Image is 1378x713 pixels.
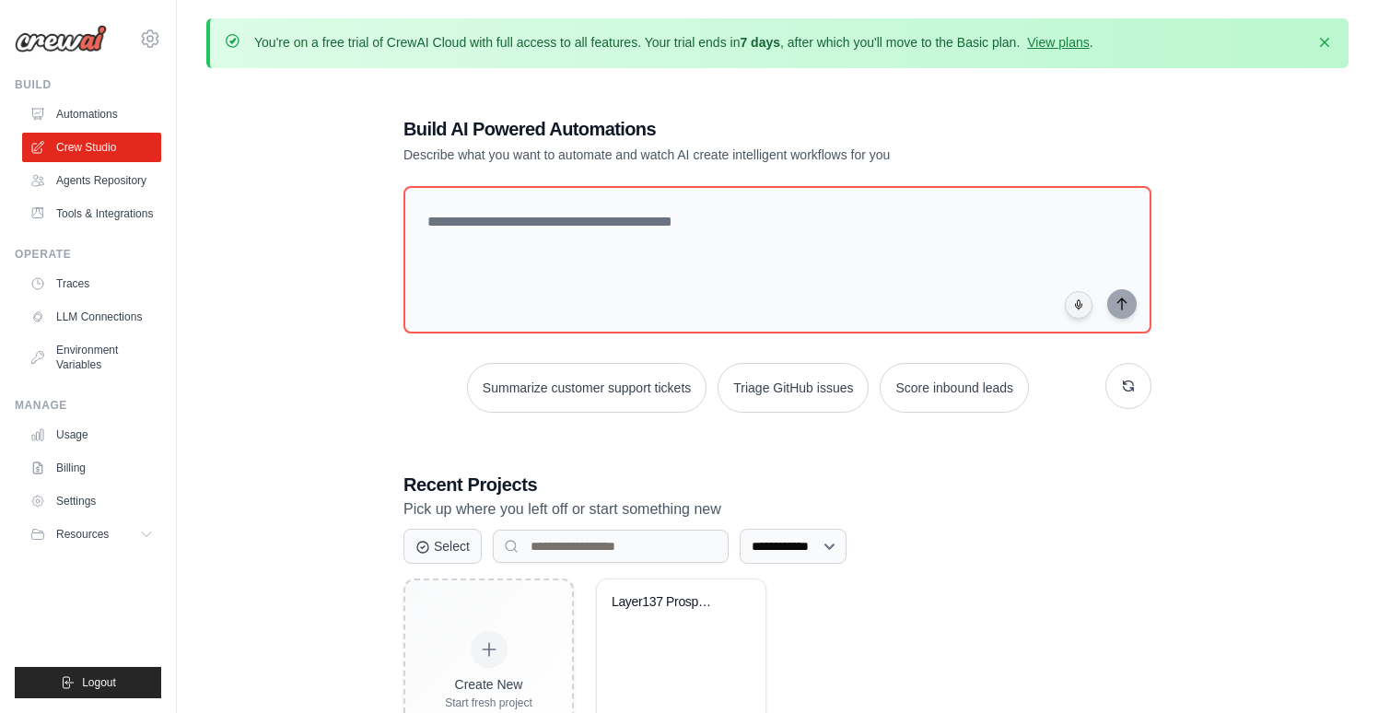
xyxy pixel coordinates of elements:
[22,99,161,129] a: Automations
[22,420,161,450] a: Usage
[403,146,1022,164] p: Describe what you want to automate and watch AI create intelligent workflows for you
[22,335,161,380] a: Environment Variables
[1065,291,1092,319] button: Click to speak your automation idea
[82,675,116,690] span: Logout
[403,472,1151,497] h3: Recent Projects
[22,302,161,332] a: LLM Connections
[22,133,161,162] a: Crew Studio
[22,453,161,483] a: Billing
[718,363,869,413] button: Triage GitHub issues
[880,363,1029,413] button: Score inbound leads
[15,398,161,413] div: Manage
[15,247,161,262] div: Operate
[612,594,723,611] div: Layer137 Prospecting Automation
[22,166,161,195] a: Agents Repository
[445,675,532,694] div: Create New
[740,35,780,50] strong: 7 days
[22,269,161,298] a: Traces
[403,497,1151,521] p: Pick up where you left off or start something new
[445,695,532,710] div: Start fresh project
[1027,35,1089,50] a: View plans
[467,363,707,413] button: Summarize customer support tickets
[403,529,482,564] button: Select
[254,33,1093,52] p: You're on a free trial of CrewAI Cloud with full access to all features. Your trial ends in , aft...
[15,667,161,698] button: Logout
[15,77,161,92] div: Build
[403,116,1022,142] h1: Build AI Powered Automations
[1105,363,1151,409] button: Get new suggestions
[22,199,161,228] a: Tools & Integrations
[22,486,161,516] a: Settings
[56,527,109,542] span: Resources
[15,25,107,53] img: Logo
[22,520,161,549] button: Resources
